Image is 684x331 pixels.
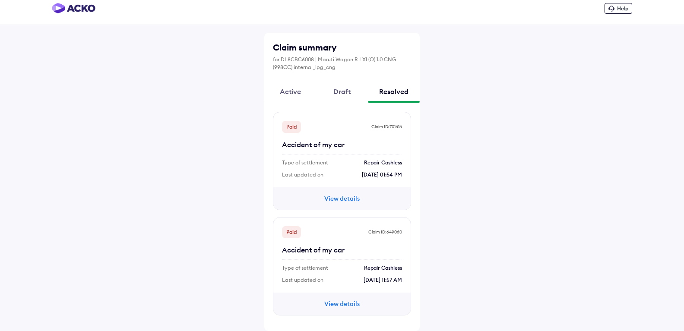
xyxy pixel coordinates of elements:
p: Type of settlement [282,159,328,167]
button: View details [316,299,368,309]
p: Accident of my car [282,245,402,255]
p: Repair Cashless [364,159,402,167]
p: Paid [282,121,301,133]
p: Type of settlement [282,264,328,272]
p: [DATE] 01:54 PM [362,171,402,179]
p: Accident of my car [282,139,402,150]
div: Active [264,80,316,103]
p: Claim ID: 701616 [371,124,402,130]
div: for DL8CBC6008 | Maruti Wagon R LXI (O) 1.0 CNG (998CC) internal_lpg_cng [273,56,411,71]
p: Repair Cashless [364,264,402,272]
div: Draft [316,80,368,103]
div: Claim summary [273,41,411,54]
p: [DATE] 11:57 AM [364,276,402,284]
button: View details [316,194,368,203]
p: Last updated on [282,276,323,284]
img: horizontal-gradient.png [52,3,95,13]
p: Last updated on [282,171,323,179]
p: Claim ID: 649060 [368,229,402,235]
span: Help [617,5,628,12]
div: Resolved [368,80,420,103]
p: Paid [282,226,301,238]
